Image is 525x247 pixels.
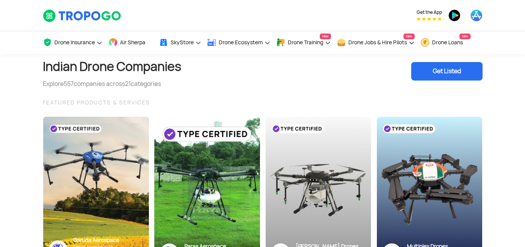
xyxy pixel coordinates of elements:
div: FEATURED PRODUCTS & SERVICES [43,98,483,107]
div: Explore companies across categories [43,79,181,89]
div: Garuda Aerospace [73,237,143,244]
span: SkyStore [170,39,194,45]
span: Drone Insurance [54,39,95,45]
img: ic_appstore.png [470,9,483,22]
span: Get the App [417,9,442,15]
span: 21 [125,80,131,88]
span: Drone Jobs & Hire Pilots [348,39,407,45]
img: App Raking [417,17,442,21]
a: Drone Insurance [43,31,103,54]
span: Drone Ecosystem [219,39,263,45]
span: New [320,34,331,39]
a: Drone Ecosystem [207,31,270,54]
span: New [403,34,415,39]
span: Air Sherpa [120,39,145,45]
span: New [459,34,471,39]
div: Get Listed [411,62,483,81]
span: Drone Loans [432,39,463,45]
a: Drone TrainingNew [276,31,331,54]
a: Drone Jobs & Hire PilotsNew [337,31,415,54]
a: Air Sherpa [108,31,153,54]
a: SkyStore [159,31,201,54]
span: Drone Training [288,39,323,45]
img: TropoGo Logo [43,9,122,22]
h1: Indian Drone Companies [43,54,181,79]
a: Drone LoansNew [420,31,471,54]
span: 557 [64,80,74,88]
img: ic_playstore.png [448,9,461,22]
